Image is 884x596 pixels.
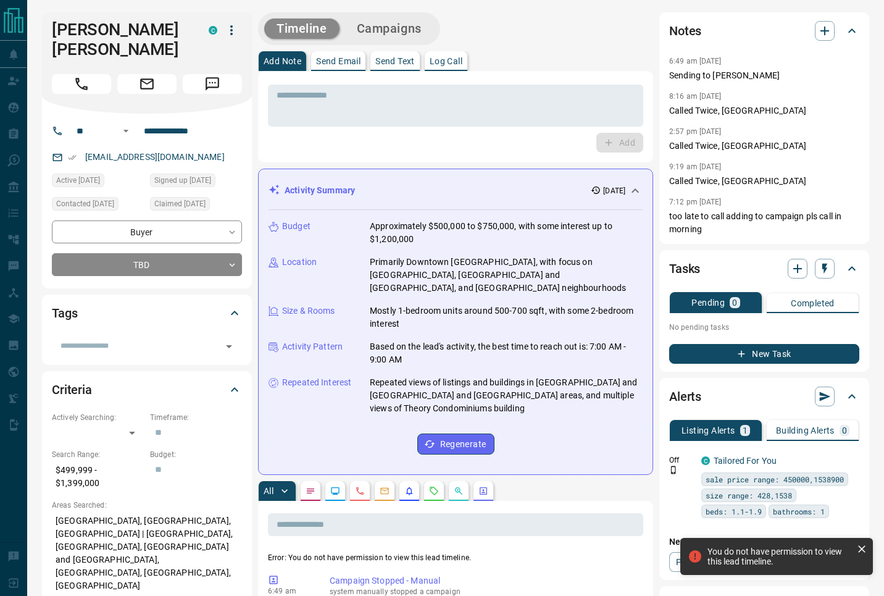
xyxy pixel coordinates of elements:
p: Called Twice, [GEOGRAPHIC_DATA] [669,175,859,188]
p: 1 [743,426,748,435]
p: [DATE] [603,185,625,196]
span: Message [183,74,242,94]
h2: Tasks [669,259,700,279]
p: 6:49 am [268,587,311,595]
p: No pending tasks [669,318,859,337]
p: Location [282,256,317,269]
div: Alerts [669,382,859,411]
p: Called Twice, [GEOGRAPHIC_DATA] [669,104,859,117]
svg: Requests [429,486,439,496]
span: Contacted [DATE] [56,198,114,210]
p: [GEOGRAPHIC_DATA], [GEOGRAPHIC_DATA], [GEOGRAPHIC_DATA] | [GEOGRAPHIC_DATA], [GEOGRAPHIC_DATA], [... [52,511,242,596]
svg: Email Verified [68,153,77,162]
p: Size & Rooms [282,304,335,317]
span: size range: 428,1538 [706,489,792,502]
p: Actively Searching: [52,412,144,423]
span: bathrooms: 1 [773,505,825,518]
p: 6:49 am [DATE] [669,57,722,65]
p: Completed [791,299,835,308]
p: system manually stopped a campaign [330,587,638,596]
p: 2:57 pm [DATE] [669,127,722,136]
span: Signed up [DATE] [154,174,211,187]
p: New Alert: [669,535,859,548]
div: Tue Oct 07 2025 [150,197,242,214]
p: Activity Pattern [282,340,343,353]
div: Buyer [52,220,242,243]
span: sale price range: 450000,1538900 [706,473,844,485]
p: Based on the lead's activity, the best time to reach out is: 7:00 AM - 9:00 AM [370,340,643,366]
div: condos.ca [701,456,710,465]
div: Tue Oct 07 2025 [52,197,144,214]
button: Open [119,124,133,138]
p: Budget [282,220,311,233]
h2: Tags [52,303,77,323]
svg: Lead Browsing Activity [330,486,340,496]
svg: Emails [380,486,390,496]
p: Timeframe: [150,412,242,423]
div: You do not have permission to view this lead timeline. [707,547,852,566]
svg: Opportunities [454,486,464,496]
div: Tags [52,298,242,328]
svg: Listing Alerts [404,486,414,496]
span: beds: 1.1-1.9 [706,505,762,518]
button: Regenerate [417,434,494,455]
p: 9:19 am [DATE] [669,162,722,171]
button: Campaigns [344,19,434,39]
p: Search Range: [52,449,144,460]
div: Tue Oct 07 2025 [150,174,242,191]
p: Off [669,455,694,466]
svg: Notes [306,486,315,496]
div: Activity Summary[DATE] [269,179,643,202]
button: Open [220,338,238,355]
button: New Task [669,344,859,364]
p: Sending to [PERSON_NAME] [669,69,859,82]
div: Criteria [52,375,242,405]
button: Timeline [264,19,340,39]
h2: Criteria [52,380,92,400]
p: Approximately $500,000 to $750,000, with some interest up to $1,200,000 [370,220,643,246]
span: Call [52,74,111,94]
p: Repeated views of listings and buildings in [GEOGRAPHIC_DATA] and [GEOGRAPHIC_DATA] and [GEOGRAPH... [370,376,643,415]
a: Tailored For You [714,456,777,466]
div: condos.ca [209,26,217,35]
svg: Agent Actions [478,486,488,496]
p: Called Twice, [GEOGRAPHIC_DATA] [669,140,859,153]
p: Repeated Interest [282,376,351,389]
div: TBD [52,253,242,276]
h2: Alerts [669,387,701,406]
span: Email [117,74,177,94]
p: 0 [842,426,847,435]
p: Send Email [316,57,361,65]
div: Tue Oct 14 2025 [52,174,144,191]
p: Error: You do not have permission to view this lead timeline. [268,552,643,563]
p: Log Call [430,57,462,65]
p: Campaign Stopped - Manual [330,574,638,587]
p: Pending [691,298,725,307]
svg: Push Notification Only [669,466,678,474]
a: Property [669,552,733,572]
p: 8:16 am [DATE] [669,92,722,101]
p: 0 [732,298,737,307]
span: Active [DATE] [56,174,100,187]
h1: [PERSON_NAME] [PERSON_NAME] [52,20,190,59]
p: too late to call adding to campaign pls call in morning [669,210,859,236]
p: Primarily Downtown [GEOGRAPHIC_DATA], with focus on [GEOGRAPHIC_DATA], [GEOGRAPHIC_DATA] and [GEO... [370,256,643,295]
p: Building Alerts [776,426,835,435]
p: $499,999 - $1,399,000 [52,460,144,493]
h2: Notes [669,21,701,41]
span: Claimed [DATE] [154,198,206,210]
p: 7:12 pm [DATE] [669,198,722,206]
div: Tasks [669,254,859,283]
div: Notes [669,16,859,46]
p: Listing Alerts [682,426,735,435]
p: All [264,487,273,495]
p: Activity Summary [285,184,355,197]
a: [EMAIL_ADDRESS][DOMAIN_NAME] [85,152,225,162]
p: Budget: [150,449,242,460]
p: Areas Searched: [52,500,242,511]
svg: Calls [355,486,365,496]
p: Send Text [375,57,415,65]
p: Mostly 1-bedroom units around 500-700 sqft, with some 2-bedroom interest [370,304,643,330]
p: Add Note [264,57,301,65]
